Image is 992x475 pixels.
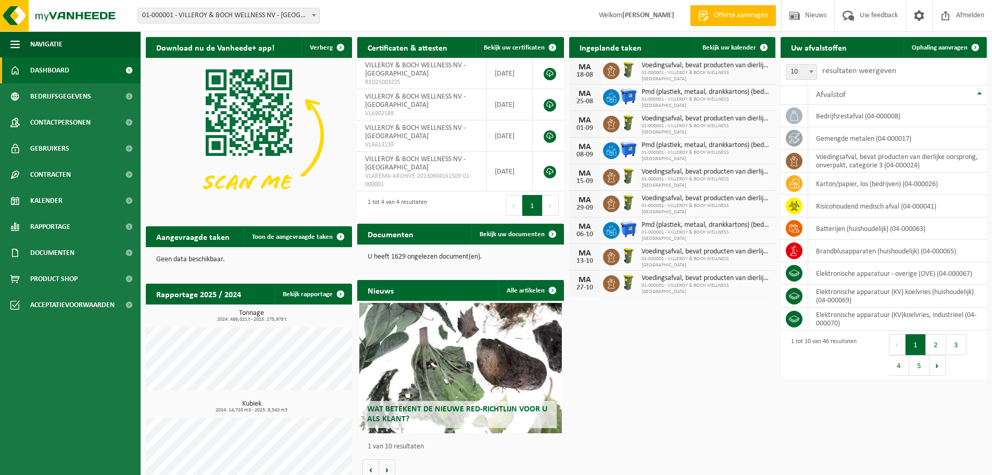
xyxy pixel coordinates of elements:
span: 01-000001 - VILLEROY & BOCH WELLNESS [GEOGRAPHIC_DATA] [642,150,770,162]
img: WB-0060-HPE-GN-50 [620,194,637,212]
span: Acceptatievoorwaarden [30,292,115,318]
span: Voedingsafval, bevat producten van dierlijke oorsprong, onverpakt, categorie 3 [642,194,770,203]
span: 10 [786,64,817,80]
span: 01-000001 - VILLEROY & BOCH WELLNESS NV - ROESELARE [138,8,319,23]
span: Voedingsafval, bevat producten van dierlijke oorsprong, onverpakt, categorie 3 [642,274,770,283]
span: Contactpersonen [30,109,91,136]
img: WB-1100-HPE-BE-01 [620,88,637,105]
span: Toon de aangevraagde taken [252,234,333,240]
a: Offerte aanvragen [690,5,776,26]
img: WB-1100-HPE-BE-01 [620,221,637,238]
span: Bekijk uw documenten [480,231,545,238]
div: MA [574,276,595,284]
img: WB-0060-HPE-GN-50 [620,247,637,265]
span: Kalender [30,188,62,214]
p: U heeft 1629 ongelezen document(en). [368,253,553,261]
span: Offerte aanvragen [711,10,771,21]
span: Afvalstof [816,91,846,99]
button: 1 [522,195,543,216]
button: 1 [906,334,926,355]
button: 4 [889,355,909,376]
span: VLAREMA-ARCHIVE-20130604161509-01-000001 [365,172,479,189]
div: MA [574,223,595,231]
td: elektronische apparatuur (KV) koelvries (huishoudelijk) (04-000069) [808,285,987,308]
span: VLA902589 [365,109,479,118]
td: [DATE] [487,120,533,152]
span: VILLEROY & BOCH WELLNESS NV - [GEOGRAPHIC_DATA] [365,93,466,109]
div: 1 tot 10 van 46 resultaten [786,333,857,377]
h2: Download nu de Vanheede+ app! [146,37,285,57]
h2: Ingeplande taken [569,37,652,57]
div: MA [574,90,595,98]
button: 3 [946,334,966,355]
a: Toon de aangevraagde taken [244,226,351,247]
img: WB-0060-HPE-GN-50 [620,274,637,291]
span: Contracten [30,162,71,188]
span: Voedingsafval, bevat producten van dierlijke oorsprong, onverpakt, categorie 3 [642,168,770,176]
span: Pmd (plastiek, metaal, drankkartons) (bedrijven) [642,88,770,96]
h2: Uw afvalstoffen [781,37,857,57]
span: 01-000001 - VILLEROY & BOCH WELLNESS [GEOGRAPHIC_DATA] [642,283,770,295]
span: Bekijk uw certificaten [484,44,545,51]
img: WB-0060-HPE-GN-50 [620,167,637,185]
button: Previous [889,334,906,355]
a: Bekijk rapportage [274,284,351,305]
div: 18-08 [574,71,595,79]
td: elektronische apparatuur - overige (OVE) (04-000067) [808,262,987,285]
td: elektronische apparatuur (KV)koelvries, industrieel (04-000070) [808,308,987,331]
span: VILLEROY & BOCH WELLNESS NV - [GEOGRAPHIC_DATA] [365,124,466,140]
a: Bekijk uw documenten [471,224,563,245]
h2: Documenten [357,224,424,244]
span: VLA613139 [365,141,479,149]
td: bedrijfsrestafval (04-000008) [808,105,987,127]
span: Bekijk uw kalender [702,44,756,51]
div: MA [574,196,595,204]
p: 1 van 10 resultaten [368,443,558,450]
div: 27-10 [574,284,595,291]
td: risicohoudend medisch afval (04-000041) [808,195,987,217]
td: voedingsafval, bevat producten van dierlijke oorsprong, onverpakt, categorie 3 (04-000024) [808,150,987,173]
a: Alle artikelen [498,280,563,301]
button: Verberg [302,37,351,58]
img: WB-1100-HPE-BE-01 [620,141,637,159]
button: Previous [506,195,522,216]
span: Gebruikers [30,136,69,162]
div: MA [574,143,595,151]
h2: Aangevraagde taken [146,226,240,247]
span: Rapportage [30,214,70,240]
img: Download de VHEPlus App [146,58,352,213]
a: Bekijk uw kalender [694,37,774,58]
span: 10 [786,65,817,79]
span: 01-000001 - VILLEROY & BOCH WELLNESS [GEOGRAPHIC_DATA] [642,229,770,242]
img: WB-0060-HPE-GN-50 [620,61,637,79]
span: 01-000001 - VILLEROY & BOCH WELLNESS [GEOGRAPHIC_DATA] [642,123,770,136]
a: Wat betekent de nieuwe RED-richtlijn voor u als klant? [359,303,561,433]
span: Product Shop [30,266,78,292]
span: Navigatie [30,31,62,57]
td: [DATE] [487,152,533,191]
span: Verberg [310,44,333,51]
div: 13-10 [574,258,595,265]
span: Pmd (plastiek, metaal, drankkartons) (bedrijven) [642,141,770,150]
td: karton/papier, los (bedrijven) (04-000026) [808,173,987,195]
span: VILLEROY & BOCH WELLNESS NV - [GEOGRAPHIC_DATA] [365,155,466,172]
span: 2024: 14,720 m3 - 2025: 8,540 m3 [151,408,352,413]
span: RED25003225 [365,78,479,87]
h2: Rapportage 2025 / 2024 [146,284,252,304]
a: Bekijk uw certificaten [475,37,563,58]
div: 06-10 [574,231,595,238]
div: 08-09 [574,151,595,159]
span: Ophaling aanvragen [912,44,968,51]
h2: Certificaten & attesten [357,37,458,57]
span: Voedingsafval, bevat producten van dierlijke oorsprong, onverpakt, categorie 3 [642,115,770,123]
span: 01-000001 - VILLEROY & BOCH WELLNESS [GEOGRAPHIC_DATA] [642,96,770,109]
h3: Kubiek [151,400,352,413]
h3: Tonnage [151,310,352,322]
div: MA [574,116,595,125]
td: gemengde metalen (04-000017) [808,127,987,150]
span: VILLEROY & BOCH WELLNESS NV - [GEOGRAPHIC_DATA] [365,62,466,78]
span: 01-000001 - VILLEROY & BOCH WELLNESS [GEOGRAPHIC_DATA] [642,70,770,82]
label: resultaten weergeven [822,67,896,75]
span: 01-000001 - VILLEROY & BOCH WELLNESS NV - ROESELARE [137,8,320,23]
td: batterijen (huishoudelijk) (04-000063) [808,217,987,240]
